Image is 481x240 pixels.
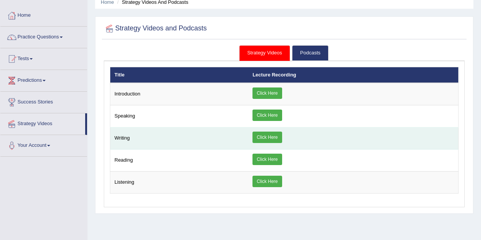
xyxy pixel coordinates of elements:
a: Click Here [252,176,282,187]
th: Title [110,67,249,83]
a: Click Here [252,154,282,165]
a: Your Account [0,135,87,154]
td: Writing [110,127,249,149]
a: Strategy Videos [0,113,85,132]
a: Podcasts [292,45,328,61]
a: Predictions [0,70,87,89]
a: Tests [0,48,87,67]
td: Introduction [110,83,249,105]
th: Lecture Recording [248,67,458,83]
td: Listening [110,172,249,194]
a: Click Here [252,87,282,99]
a: Practice Questions [0,27,87,46]
a: Success Stories [0,92,87,111]
a: Click Here [252,132,282,143]
a: Home [0,5,87,24]
td: Speaking [110,105,249,127]
a: Click Here [252,110,282,121]
a: Strategy Videos [239,45,290,61]
h2: Strategy Videos and Podcasts [104,23,207,34]
td: Reading [110,149,249,172]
